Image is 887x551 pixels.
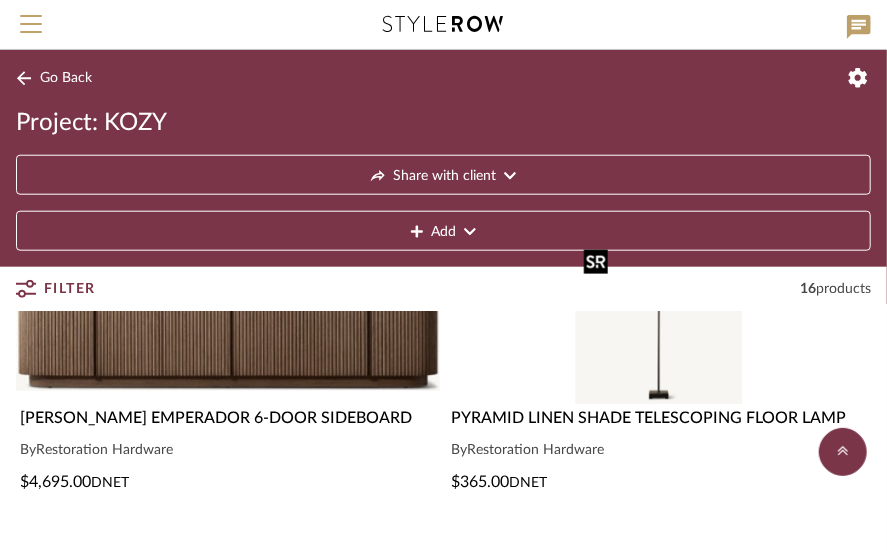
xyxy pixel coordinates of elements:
[816,282,871,296] span: products
[448,241,872,404] div: 0
[16,155,871,195] button: Share with client
[20,410,412,426] span: [PERSON_NAME] EMPERADOR 6-DOOR SIDEBOARD
[452,443,468,457] span: By
[800,279,871,299] div: 16
[20,474,91,490] span: $4,695.00
[16,241,440,404] img: MULHOLLAND EMPERADOR 6-DOOR SIDEBOARD
[16,271,96,307] button: Filter
[576,241,743,404] img: PYRAMID LINEN SHADE TELESCOPING FLOOR LAMP
[20,443,36,457] span: By
[16,66,99,91] button: Go Back
[91,476,129,490] span: DNET
[431,212,456,252] span: Add
[16,107,167,139] span: Project: KOZY
[510,476,548,490] span: DNET
[16,211,871,251] button: Add
[40,70,92,87] span: Go Back
[393,156,496,196] span: Share with client
[44,271,96,307] span: Filter
[452,410,847,426] span: PYRAMID LINEN SHADE TELESCOPING FLOOR LAMP
[36,443,173,457] span: Restoration Hardware
[468,443,605,457] span: Restoration Hardware
[452,474,510,490] span: $365.00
